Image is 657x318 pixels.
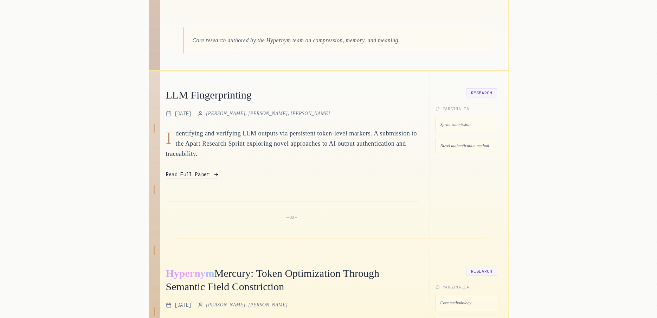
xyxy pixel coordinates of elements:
[443,106,469,112] span: Marginalia
[166,128,418,159] p: dentifying and verifying LLM outputs via persistent token-level markers. A submission to the Apar...
[174,110,192,117] span: [DATE]
[286,215,297,220] span: — 03 —
[443,284,469,290] span: Marginalia
[206,110,330,117] span: [PERSON_NAME], [PERSON_NAME], [PERSON_NAME]
[166,171,210,178] span: Read Full Paper
[166,171,218,178] a: Read Full Paper
[436,295,497,311] div: Core methodology
[166,88,418,102] h2: LLM Fingerprinting
[166,130,172,147] span: I
[193,36,483,45] p: Core research authored by the Hypernym team on compression, memory, and meaning.
[436,117,497,133] div: Sprint submission
[466,88,497,97] span: Research
[466,267,497,276] span: Research
[166,264,214,282] div: Hypernym
[166,267,418,293] h2: Mercury: Token Optimization Through Semantic Field Constriction
[206,301,288,309] span: [PERSON_NAME], [PERSON_NAME]
[174,301,192,309] span: [DATE]
[436,138,497,154] div: Novel authentication method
